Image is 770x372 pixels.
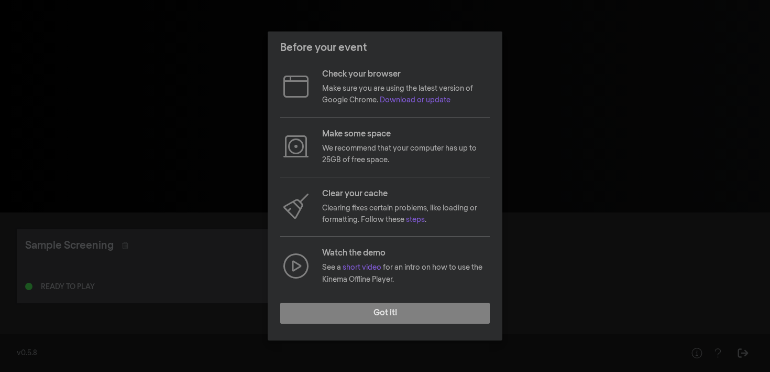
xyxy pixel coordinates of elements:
button: Got it! [280,303,490,324]
a: steps [406,216,425,224]
a: short video [343,264,381,271]
p: Clear your cache [322,188,490,200]
header: Before your event [268,31,502,64]
a: Download or update [380,97,450,104]
p: Clearing fixes certain problems, like loading or formatting. Follow these . [322,203,490,226]
p: Watch the demo [322,247,490,260]
p: Make some space [322,128,490,141]
p: Check your browser [322,68,490,81]
p: See a for an intro on how to use the Kinema Offline Player. [322,262,490,285]
p: We recommend that your computer has up to 25GB of free space. [322,143,490,166]
p: Make sure you are using the latest version of Google Chrome. [322,83,490,107]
